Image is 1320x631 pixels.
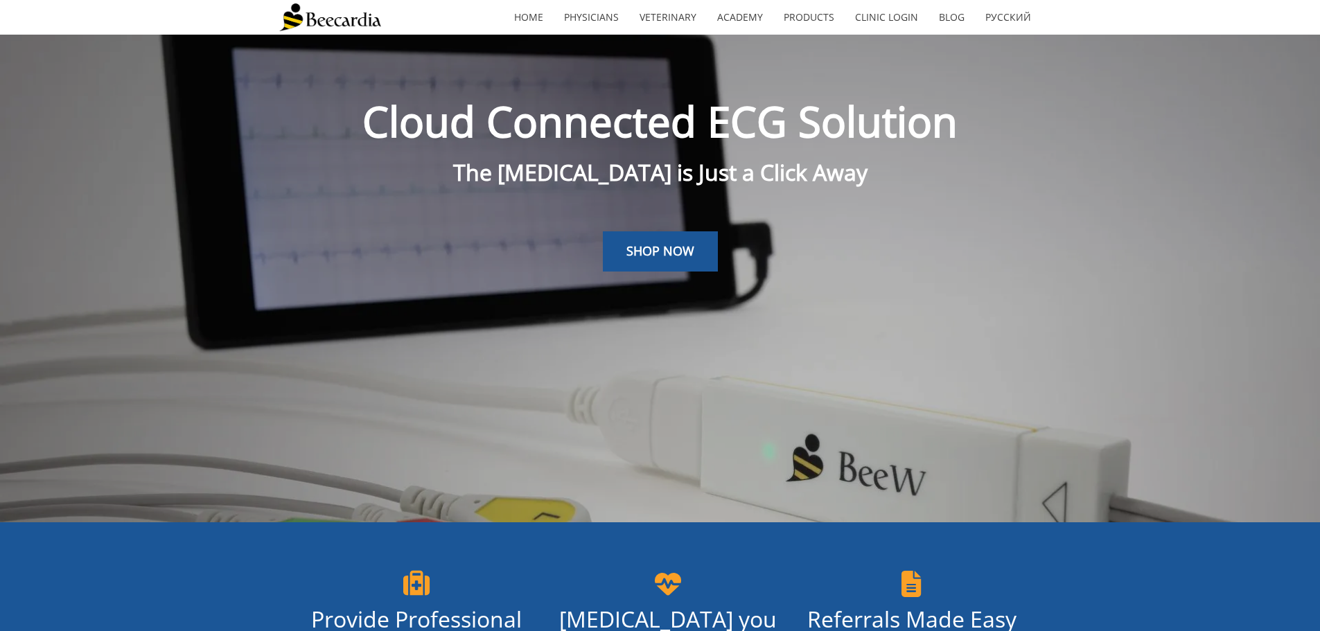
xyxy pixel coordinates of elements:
[626,242,694,259] span: SHOP NOW
[929,1,975,33] a: Blog
[707,1,773,33] a: Academy
[554,1,629,33] a: Physicians
[845,1,929,33] a: Clinic Login
[975,1,1041,33] a: Русский
[362,93,958,150] span: Cloud Connected ECG Solution
[453,157,868,187] span: The [MEDICAL_DATA] is Just a Click Away
[629,1,707,33] a: Veterinary
[603,231,718,272] a: SHOP NOW
[504,1,554,33] a: home
[773,1,845,33] a: Products
[279,3,381,31] img: Beecardia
